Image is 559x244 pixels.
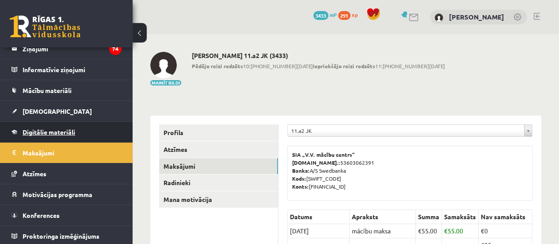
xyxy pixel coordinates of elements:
a: Informatīvie ziņojumi [11,59,122,80]
span: [DEMOGRAPHIC_DATA] [23,107,92,115]
td: €0 [479,224,532,238]
span: Proktoringa izmēģinājums [23,232,99,240]
a: Profils [159,124,278,141]
b: Kods: [292,175,306,182]
th: Apraksts [350,210,416,224]
a: Konferences [11,205,122,225]
b: SIA „V.V. mācību centrs” [292,151,355,158]
td: 55.00 [416,224,442,238]
td: mācību maksa [350,224,416,238]
a: Maksājumi [159,158,278,174]
a: Motivācijas programma [11,184,122,205]
a: Mācību materiāli [11,80,122,101]
a: Digitālie materiāli [11,122,122,142]
img: Gvenda Liepiņa [434,13,443,22]
p: 53603062391 A/S Swedbanka [SWIFT_CODE] [FINANCIAL_ID] [292,151,528,190]
b: [DOMAIN_NAME].: [292,159,340,166]
a: Maksājumi [11,143,122,163]
i: 74 [109,43,122,55]
span: 11.a2 JK [291,125,521,136]
a: Ziņojumi74 [11,39,122,59]
th: Samaksāts [442,210,479,224]
a: [PERSON_NAME] [449,12,504,21]
span: Digitālie materiāli [23,128,75,136]
b: Konts: [292,183,309,190]
b: Iepriekšējo reizi redzēts [313,62,375,70]
span: Motivācijas programma [23,190,92,198]
span: xp [352,11,357,18]
a: Atzīmes [159,141,278,158]
span: Atzīmes [23,170,46,178]
td: [DATE] [288,224,350,238]
th: Summa [416,210,442,224]
a: [DEMOGRAPHIC_DATA] [11,101,122,121]
span: € [444,227,448,235]
span: 3433 [313,11,328,20]
th: Datums [288,210,350,224]
a: 291 xp [338,11,362,18]
a: 11.a2 JK [288,125,532,136]
a: Rīgas 1. Tālmācības vidusskola [10,15,80,38]
span: Konferences [23,211,60,219]
span: 10:[PHONE_NUMBER][DATE] 11:[PHONE_NUMBER][DATE] [192,62,445,70]
span: Mācību materiāli [23,86,72,94]
th: Nav samaksāts [479,210,532,224]
a: Atzīmes [11,163,122,184]
span: mP [330,11,337,18]
b: Banka: [292,167,310,174]
b: Pēdējo reizi redzēts [192,62,243,70]
img: Gvenda Liepiņa [150,52,177,78]
legend: Ziņojumi [23,39,122,59]
legend: Maksājumi [23,143,122,163]
legend: Informatīvie ziņojumi [23,59,122,80]
td: 55.00 [442,224,479,238]
span: 291 [338,11,350,20]
a: Mana motivācija [159,191,278,208]
a: Radinieki [159,174,278,191]
h2: [PERSON_NAME] 11.a2 JK (3433) [192,52,445,59]
a: 3433 mP [313,11,337,18]
span: € [418,227,422,235]
button: Mainīt bildi [150,80,181,85]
